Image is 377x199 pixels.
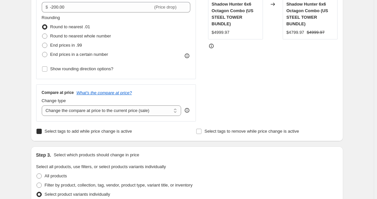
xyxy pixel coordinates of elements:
[184,107,190,114] div: help
[204,129,299,134] span: Select tags to remove while price change is active
[50,2,153,12] input: -10.00
[45,183,193,188] span: Filter by product, collection, tag, vendor, product type, variant title, or inventory
[154,5,177,10] span: (Price drop)
[42,15,60,20] span: Rounding
[50,66,113,71] span: Show rounding direction options?
[50,43,82,48] span: End prices in .99
[46,5,48,10] span: $
[42,98,66,103] span: Change type
[42,90,74,95] h3: Compare at price
[50,52,108,57] span: End prices in a certain number
[45,129,132,134] span: Select tags to add while price change is active
[212,29,229,36] div: $4999.97
[307,29,324,36] strike: $4999.97
[286,2,328,26] span: Shadow Hunter 6x6 Octagon Combo (US STEEL TOWER BUNDLE)
[286,29,304,36] div: $4799.97
[50,24,90,29] span: Round to nearest .01
[50,33,111,38] span: Round to nearest whole number
[77,90,132,95] button: What's the compare at price?
[45,173,67,178] span: All products
[45,192,110,197] span: Select product variants individually
[36,164,166,169] span: Select all products, use filters, or select products variants individually
[54,152,139,158] p: Select which products should change in price
[36,152,51,158] h2: Step 3.
[212,2,253,26] span: Shadow Hunter 6x6 Octagon Combo (US STEEL TOWER BUNDLE)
